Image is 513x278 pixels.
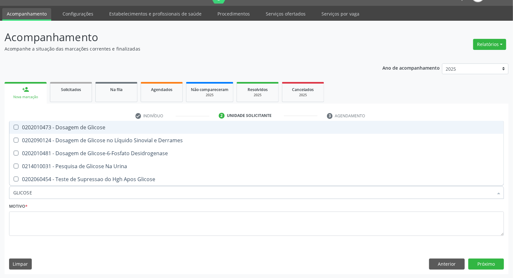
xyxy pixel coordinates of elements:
a: Acompanhamento [2,8,51,21]
button: Próximo [468,259,504,270]
div: 0202010481 - Dosagem de Glicose-6-Fosfato Desidrogenase [13,151,500,156]
div: 2025 [287,93,319,98]
p: Acompanhe a situação das marcações correntes e finalizadas [5,45,357,52]
span: Cancelados [292,87,314,92]
div: 2025 [241,93,274,98]
button: Anterior [429,259,465,270]
p: Acompanhamento [5,29,357,45]
div: 0202060454 - Teste de Supressao do Hgh Apos Glicose [13,177,500,182]
span: Não compareceram [191,87,228,92]
div: 0202090124 - Dosagem de Glicose no Líquido Sinovial e Derrames [13,138,500,143]
a: Procedimentos [213,8,254,19]
span: Na fila [110,87,122,92]
span: Resolvidos [248,87,268,92]
label: Motivo [9,202,28,212]
div: Unidade solicitante [227,113,272,119]
a: Serviços por vaga [317,8,364,19]
button: Relatórios [473,39,506,50]
div: 0214010031 - Pesquisa de Glicose Na Urina [13,164,500,169]
div: person_add [22,86,29,93]
span: Agendados [151,87,172,92]
a: Configurações [58,8,98,19]
div: 0202010473 - Dosagem de Glicose [13,125,500,130]
a: Estabelecimentos e profissionais de saúde [105,8,206,19]
div: Nova marcação [9,95,42,99]
a: Serviços ofertados [261,8,310,19]
span: Solicitados [61,87,81,92]
div: 2025 [191,93,228,98]
input: Buscar por procedimentos [13,186,493,199]
div: 2 [219,113,225,119]
p: Ano de acompanhamento [382,64,440,72]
